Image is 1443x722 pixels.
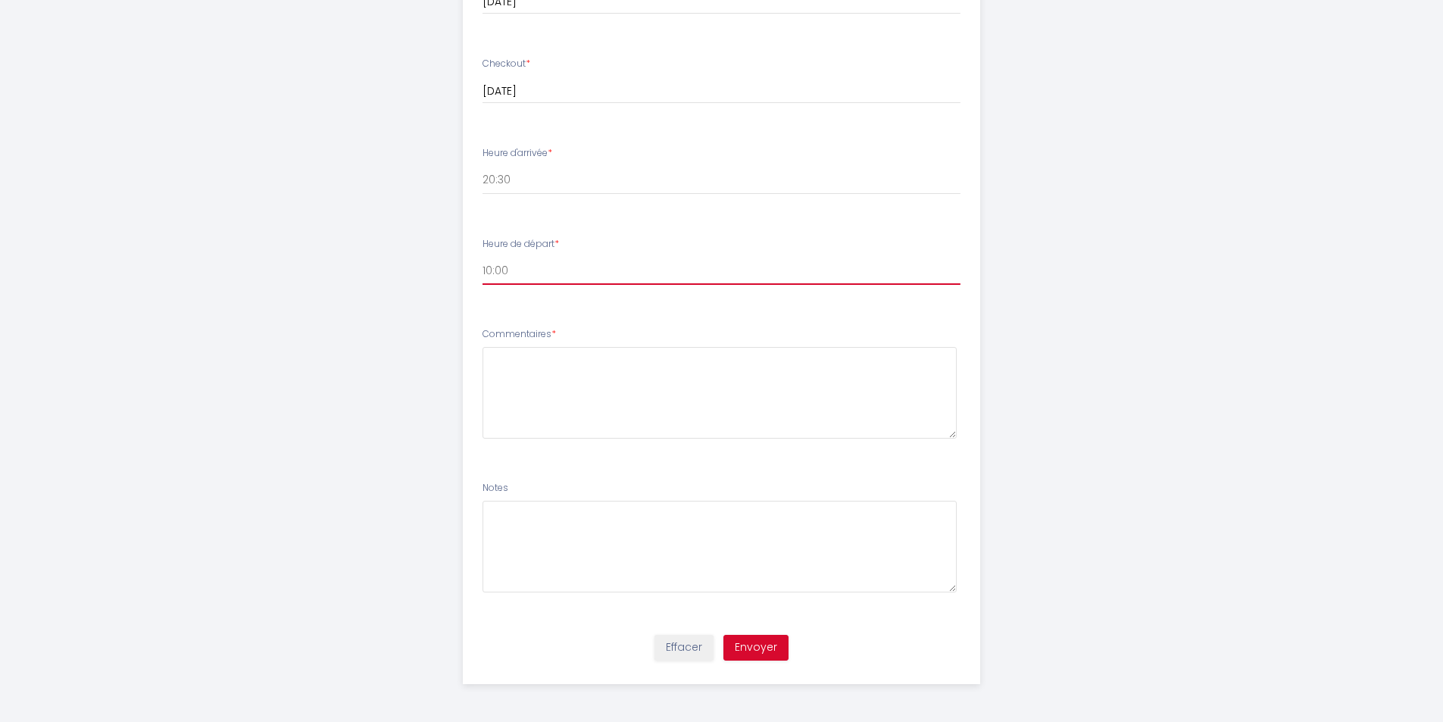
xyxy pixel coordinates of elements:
[654,635,714,661] button: Effacer
[483,237,559,252] label: Heure de départ
[483,57,530,71] label: Checkout
[723,635,789,661] button: Envoyer
[483,327,556,342] label: Commentaires
[483,146,552,161] label: Heure d'arrivée
[483,481,508,495] label: Notes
